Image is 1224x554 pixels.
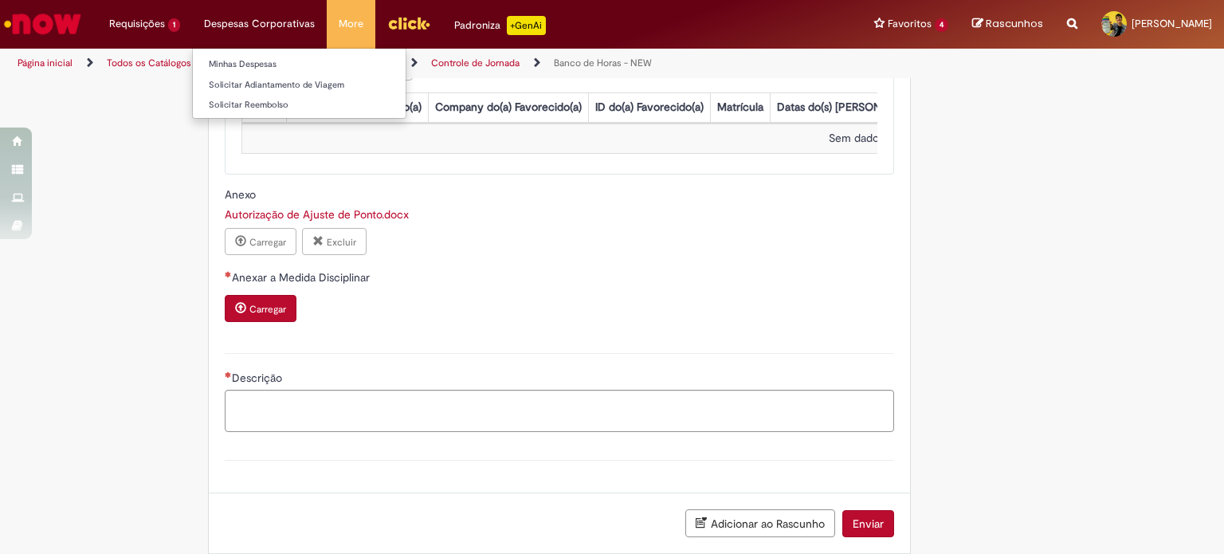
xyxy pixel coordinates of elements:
th: Datas do(s) [PERSON_NAME](s) [770,92,940,122]
span: Anexar a Medida Disciplinar [232,270,373,285]
span: Requisições [109,16,165,32]
a: Todos os Catálogos [107,57,191,69]
th: Company do(a) Favorecido(a) [428,92,588,122]
span: 4 [935,18,948,32]
span: More [339,16,363,32]
span: Necessários [225,371,232,378]
button: Adicionar ao Rascunho [685,509,835,537]
span: [PERSON_NAME] [1132,17,1212,30]
span: Despesas Corporativas [204,16,315,32]
ul: Despesas Corporativas [192,48,406,119]
div: Padroniza [454,16,546,35]
a: Página inicial [18,57,73,69]
span: Necessários [225,271,232,277]
ul: Trilhas de página [12,49,804,78]
th: Matrícula [710,92,770,122]
p: +GenAi [507,16,546,35]
button: Carregar anexo de Anexar a Medida Disciplinar Required [225,295,296,322]
span: 1 [168,18,180,32]
textarea: Descrição [225,390,894,433]
a: Solicitar Reembolso [193,96,406,114]
img: click_logo_yellow_360x200.png [387,11,430,35]
th: ID do(a) Favorecido(a) [588,92,710,122]
span: Descrição [232,371,285,385]
a: Rascunhos [972,17,1043,32]
a: Minhas Despesas [193,56,406,73]
a: Solicitar Adiantamento de Viagem [193,77,406,94]
span: Favoritos [888,16,932,32]
img: ServiceNow [2,8,84,40]
span: Somente leitura - Anexo [225,187,259,202]
small: Carregar [249,303,286,316]
span: Rascunhos [986,16,1043,31]
button: Enviar [842,510,894,537]
a: Controle de Jornada [431,57,520,69]
a: Download de Autorização de Ajuste de Ponto.docx [225,207,409,222]
a: Banco de Horas - NEW [554,57,652,69]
